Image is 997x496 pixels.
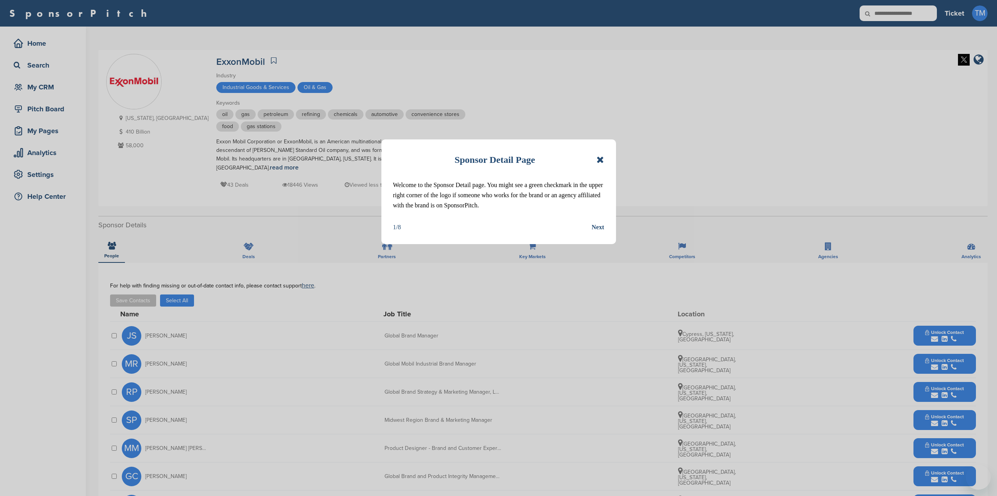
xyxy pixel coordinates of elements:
[393,180,604,211] p: Welcome to the Sponsor Detail page. You might see a green checkmark in the upper right corner of ...
[966,465,991,490] iframe: Button to launch messaging window
[454,151,535,168] h1: Sponsor Detail Page
[393,222,401,232] div: 1/8
[592,222,604,232] button: Next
